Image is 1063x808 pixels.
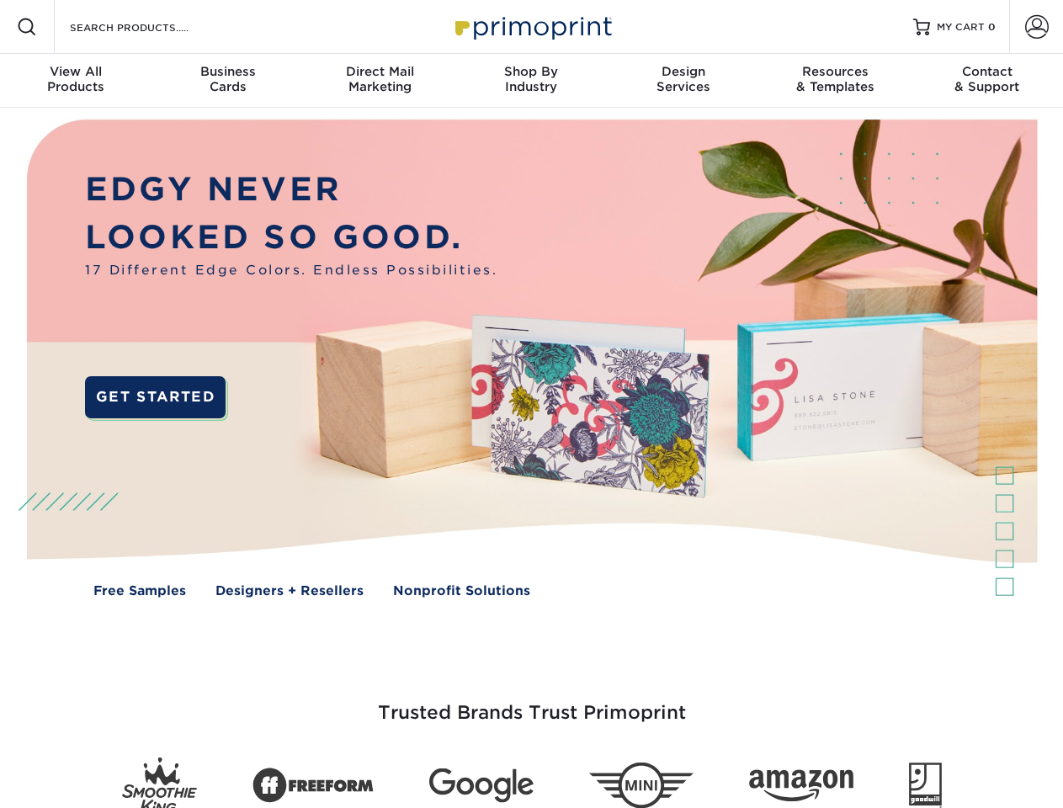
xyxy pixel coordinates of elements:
p: EDGY NEVER [85,166,497,214]
div: Industry [455,64,607,94]
span: Direct Mail [304,64,455,79]
a: Direct MailMarketing [304,54,455,108]
h3: Trusted Brands Trust Primoprint [40,662,1024,744]
a: Shop ByIndustry [455,54,607,108]
a: Designers + Resellers [215,582,364,601]
img: Goodwill [909,763,942,808]
img: Google [429,768,534,803]
div: Marketing [304,64,455,94]
a: Free Samples [93,582,186,601]
a: Contact& Support [912,54,1063,108]
a: Resources& Templates [759,54,911,108]
div: & Templates [759,64,911,94]
div: & Support [912,64,1063,94]
span: 17 Different Edge Colors. Endless Possibilities. [85,261,497,280]
img: Amazon [749,770,853,802]
span: 0 [988,21,996,33]
a: GET STARTED [85,376,226,418]
a: Nonprofit Solutions [393,582,530,601]
div: Cards [151,64,303,94]
span: Contact [912,64,1063,79]
span: Resources [759,64,911,79]
span: Shop By [455,64,607,79]
span: Design [608,64,759,79]
p: LOOKED SO GOOD. [85,214,497,262]
input: SEARCH PRODUCTS..... [68,17,232,37]
span: MY CART [937,20,985,35]
span: Business [151,64,303,79]
img: Primoprint [448,8,616,45]
div: Services [608,64,759,94]
a: BusinessCards [151,54,303,108]
a: DesignServices [608,54,759,108]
